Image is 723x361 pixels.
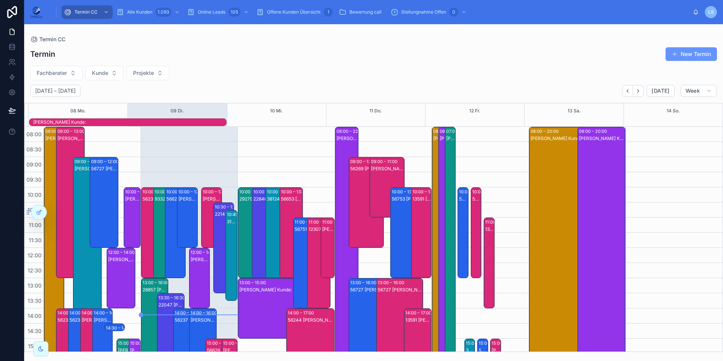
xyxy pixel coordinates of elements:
[94,317,112,323] div: [PERSON_NAME]:
[531,128,560,135] div: 08:00 – 20:00
[466,347,475,353] div: 30539 [PERSON_NAME]:[PERSON_NAME]
[708,9,714,15] span: LS
[321,218,334,278] div: 11:00 – 13:00[PERSON_NAME] Kunde:
[270,103,283,118] div: 10 Mi.
[227,219,237,225] div: 31171 [PERSON_NAME]:[PERSON_NAME]
[141,188,161,278] div: 10:00 – 13:0056235 [PERSON_NAME]:[PERSON_NAME]
[239,196,261,202] div: 29279 [PERSON_NAME] Kunde:[PERSON_NAME]
[25,146,43,152] span: 08:30
[239,188,268,196] div: 10:00 – 13:00
[484,218,494,308] div: 11:00 – 14:0013591 [PERSON_NAME]:[PERSON_NAME]
[472,196,481,202] div: 56729 [PERSON_NAME]:[PERSON_NAME]
[125,196,140,202] div: [PERSON_NAME] Kunde:
[35,87,76,95] h2: [DATE] – [DATE]
[90,157,118,247] div: 09:00 – 12:0056727 [PERSON_NAME]:[PERSON_NAME]
[401,9,446,15] span: Stellungnahme Offen
[440,128,470,135] div: 08:00 – 20:00
[191,317,216,323] div: [PERSON_NAME]:
[633,85,644,97] button: Next
[45,135,64,142] div: [PERSON_NAME] Kunde:
[254,5,335,19] a: Offene Kunden Übersicht1
[107,248,135,308] div: 12:00 – 14:00[PERSON_NAME] Kunde:
[449,8,458,17] div: 0
[94,309,122,317] div: 14:00 – 16:00
[27,237,43,243] span: 11:30
[25,176,43,183] span: 09:30
[198,9,225,15] span: Online Leads
[56,127,84,278] div: 08:00 – 13:00[PERSON_NAME]:
[371,158,399,165] div: 09:00 – 11:00
[666,47,717,61] a: New Termin
[33,119,226,125] div: [PERSON_NAME] Kunde:
[405,317,431,323] div: 13591 [PERSON_NAME]:[PERSON_NAME]
[27,222,43,228] span: 11:00
[26,267,43,274] span: 12:30
[130,339,158,347] div: 15:00 – 17:00
[252,188,275,278] div: 10:00 – 13:0022846 [PERSON_NAME]:[PERSON_NAME]
[165,188,185,278] div: 10:00 – 13:0056626 [PERSON_NAME]:[PERSON_NAME]
[267,196,288,202] div: 38124 [PERSON_NAME]:[PERSON_NAME]
[667,103,680,118] button: 14 So.
[74,158,104,165] div: 09:00 – 20:00
[70,103,86,118] button: 08 Mo.
[267,188,295,196] div: 10:00 – 13:00
[350,279,379,286] div: 13:00 – 16:00
[388,5,470,19] a: Stellungnahme Offen0
[127,66,169,80] button: Select Button
[471,188,481,278] div: 10:00 – 13:0056729 [PERSON_NAME]:[PERSON_NAME]
[413,188,441,196] div: 10:00 – 13:00
[171,103,184,118] button: 09 Di.
[203,196,221,202] div: [PERSON_NAME]:
[238,279,320,338] div: 13:00 – 15:00[PERSON_NAME] Kunde:
[295,218,322,226] div: 11:00 – 14:00
[433,128,463,135] div: 08:00 – 20:00
[154,188,173,278] div: 10:00 – 13:0093326 [PERSON_NAME]:[PERSON_NAME]
[30,66,82,80] button: Select Button
[288,317,334,323] div: 56244 [PERSON_NAME]:[PERSON_NAME]
[215,203,243,211] div: 10:30 – 13:30
[26,252,43,258] span: 12:00
[166,196,185,202] div: 56626 [PERSON_NAME]:[PERSON_NAME]
[82,317,100,323] div: [PERSON_NAME]:
[57,317,76,323] div: 56235 [PERSON_NAME]:[PERSON_NAME]
[227,211,255,218] div: 10:45 – 13:45
[568,103,581,118] button: 13 Sa.
[413,196,431,202] div: 13591 [PERSON_NAME]:[PERSON_NAME]
[70,309,98,317] div: 14:00 – 17:00
[433,135,442,142] div: [PERSON_NAME] Kunde:
[214,203,233,293] div: 10:30 – 13:3022147 [PERSON_NAME]:[PERSON_NAME]
[143,279,171,286] div: 13:00 – 16:00
[127,9,152,15] span: Alle Kunden
[337,135,358,142] div: [PERSON_NAME] Kunde:
[579,135,625,142] div: [PERSON_NAME] Kunde:
[337,5,387,19] a: Bewertung call
[238,188,261,278] div: 10:00 – 13:0029279 [PERSON_NAME] Kunde:[PERSON_NAME]
[411,188,431,278] div: 10:00 – 13:0013591 [PERSON_NAME]:[PERSON_NAME]
[686,87,700,94] span: Week
[143,287,168,293] div: 28857 [PERSON_NAME] Kunde:[PERSON_NAME]
[155,188,183,196] div: 10:00 – 13:00
[118,339,147,347] div: 15:00 – 22:00
[440,135,448,142] div: [PERSON_NAME] Kunde:
[30,49,55,59] h1: Termin
[472,188,501,196] div: 10:00 – 13:00
[223,347,237,353] div: [PERSON_NAME]:
[324,8,333,17] div: 1
[370,157,404,217] div: 09:00 – 11:00[PERSON_NAME]:
[226,210,237,300] div: 10:45 – 13:4531171 [PERSON_NAME]:[PERSON_NAME]
[469,103,481,118] button: 12 Fr.
[466,339,494,347] div: 15:00 – 18:00
[207,339,235,347] div: 15:00 – 18:00
[622,85,633,97] button: Back
[57,128,87,135] div: 08:00 – 13:00
[652,87,669,94] span: [DATE]
[45,128,75,135] div: 08:00 – 20:00
[479,347,487,353] div: 56727 [PERSON_NAME]:[PERSON_NAME]
[293,218,316,308] div: 11:00 – 14:0056751 [PERSON_NAME]:[PERSON_NAME]
[175,317,200,323] div: 56237 [PERSON_NAME]:[PERSON_NAME]
[485,226,494,232] div: 13591 [PERSON_NAME]:[PERSON_NAME]
[191,249,219,256] div: 12:00 – 14:00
